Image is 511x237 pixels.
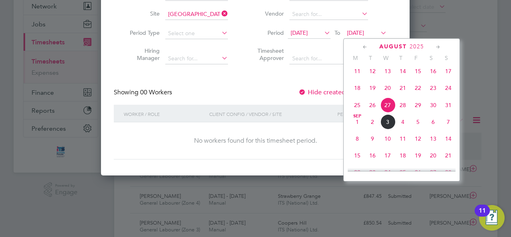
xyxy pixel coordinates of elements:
[122,105,207,123] div: Worker / Role
[380,114,395,129] span: 3
[378,54,393,62] span: W
[363,54,378,62] span: T
[350,98,365,113] span: 25
[350,114,365,129] span: 1
[441,98,456,113] span: 31
[439,54,454,62] span: S
[350,64,365,79] span: 11
[426,131,441,146] span: 13
[248,47,284,62] label: Timesheet Approver
[379,43,407,50] span: August
[350,114,365,118] span: Sep
[426,98,441,113] span: 30
[395,165,410,180] span: 25
[426,148,441,163] span: 20
[347,29,364,36] span: [DATE]
[124,29,160,36] label: Period Type
[395,148,410,163] span: 18
[408,54,424,62] span: F
[350,165,365,180] span: 22
[380,98,395,113] span: 27
[248,10,284,17] label: Vendor
[124,10,160,17] label: Site
[441,148,456,163] span: 21
[380,165,395,180] span: 24
[410,131,426,146] span: 12
[393,54,408,62] span: T
[410,114,426,129] span: 5
[426,64,441,79] span: 16
[479,211,486,221] div: 11
[124,47,160,62] label: Hiring Manager
[410,148,426,163] span: 19
[350,80,365,96] span: 18
[348,54,363,62] span: M
[380,148,395,163] span: 17
[410,165,426,180] span: 26
[426,80,441,96] span: 23
[395,114,410,129] span: 4
[122,137,389,145] div: No workers found for this timesheet period.
[289,9,368,20] input: Search for...
[207,105,335,123] div: Client Config / Vendor / Site
[298,88,379,96] label: Hide created timesheets
[441,80,456,96] span: 24
[365,131,380,146] span: 9
[410,64,426,79] span: 15
[395,131,410,146] span: 11
[410,43,424,50] span: 2025
[441,131,456,146] span: 14
[441,165,456,180] span: 28
[410,98,426,113] span: 29
[350,148,365,163] span: 15
[380,131,395,146] span: 10
[291,29,308,36] span: [DATE]
[114,88,174,97] div: Showing
[380,80,395,96] span: 20
[424,54,439,62] span: S
[395,98,410,113] span: 28
[365,64,380,79] span: 12
[365,98,380,113] span: 26
[365,165,380,180] span: 23
[365,148,380,163] span: 16
[140,88,172,96] span: 00 Workers
[165,28,228,39] input: Select one
[395,80,410,96] span: 21
[426,114,441,129] span: 6
[350,131,365,146] span: 8
[332,28,343,38] span: To
[410,80,426,96] span: 22
[426,165,441,180] span: 27
[441,64,456,79] span: 17
[335,105,389,123] div: Period
[365,80,380,96] span: 19
[165,9,228,20] input: Search for...
[441,114,456,129] span: 7
[395,64,410,79] span: 14
[479,205,505,231] button: Open Resource Center, 11 new notifications
[289,53,368,64] input: Search for...
[165,53,228,64] input: Search for...
[365,114,380,129] span: 2
[248,29,284,36] label: Period
[380,64,395,79] span: 13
